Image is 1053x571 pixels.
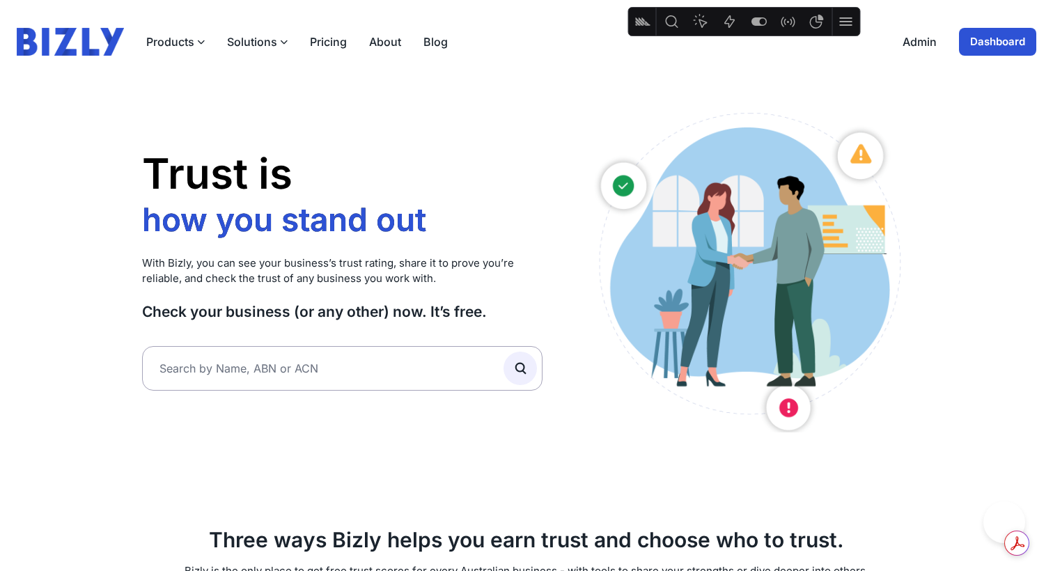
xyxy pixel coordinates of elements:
[584,106,911,432] img: Australian small business owners illustration
[983,501,1025,543] iframe: Toggle Customer Support
[227,33,288,50] button: Solutions
[142,302,543,321] h3: Check your business (or any other) now. It’s free.
[959,28,1036,56] a: Dashboard
[369,33,401,50] a: About
[146,33,205,50] button: Products
[142,256,543,287] p: With Bizly, you can see your business’s trust rating, share it to prove you’re reliable, and chec...
[142,240,434,280] li: who you work with
[142,200,434,240] li: how you stand out
[142,148,292,198] span: Trust is
[142,346,543,391] input: Search by Name, ABN or ACN
[903,33,937,50] a: Admin
[142,527,911,552] h2: Three ways Bizly helps you earn trust and choose who to trust.
[310,33,347,50] a: Pricing
[423,33,448,50] a: Blog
